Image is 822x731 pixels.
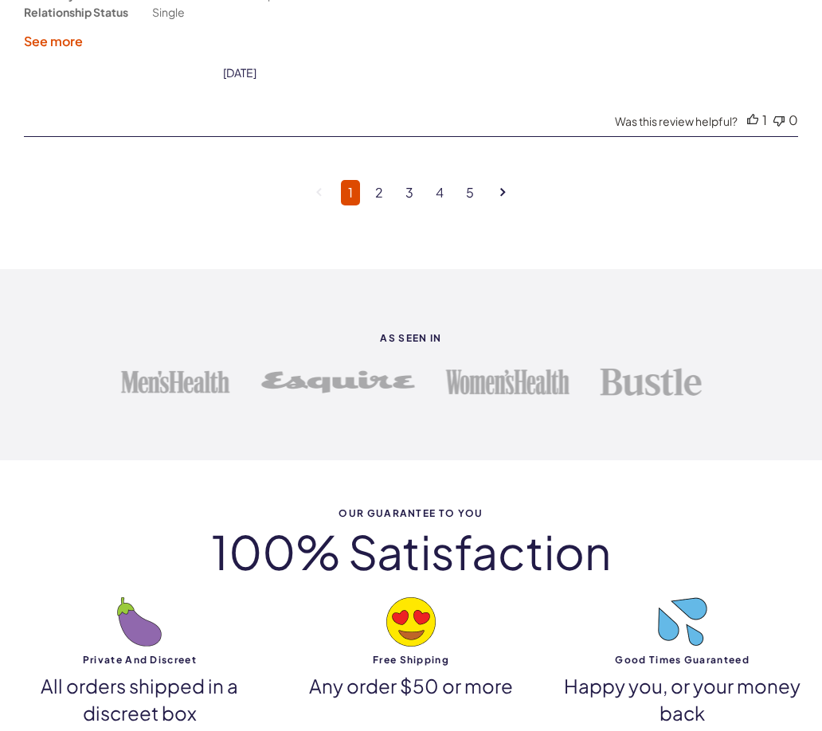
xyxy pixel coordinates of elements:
[16,508,806,518] span: Our Guarantee to you
[24,33,83,49] label: See more
[459,180,481,205] a: Goto Page 5
[309,176,329,209] a: Goto previous page
[368,180,390,205] a: Goto Page 2
[223,65,256,80] div: date
[24,3,128,21] div: Relationship Status
[773,111,785,128] div: Vote down
[747,111,758,128] div: Vote up
[657,597,707,647] img: droplets emoji
[16,655,264,665] strong: Private and discreet
[288,655,535,665] strong: Free Shipping
[429,180,451,205] a: Goto Page 4
[558,673,806,726] p: Happy you, or your money back
[615,114,738,128] div: Was this review helpful?
[398,180,421,205] a: Goto Page 3
[16,526,806,577] h2: 100% Satisfaction
[117,597,162,647] img: eggplant emoji
[762,111,767,128] div: 1
[16,673,264,726] p: All orders shipped in a discreet box
[341,180,360,205] a: Page 1
[601,367,703,397] img: Bustle logo
[16,333,806,343] strong: As Seen In
[152,3,185,21] div: Single
[288,673,535,700] p: Any order $50 or more
[493,176,513,209] a: Goto next page
[789,111,798,128] div: 0
[223,65,256,80] div: [DATE]
[558,655,806,665] strong: Good Times Guaranteed
[386,597,436,647] img: heart-eyes emoji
